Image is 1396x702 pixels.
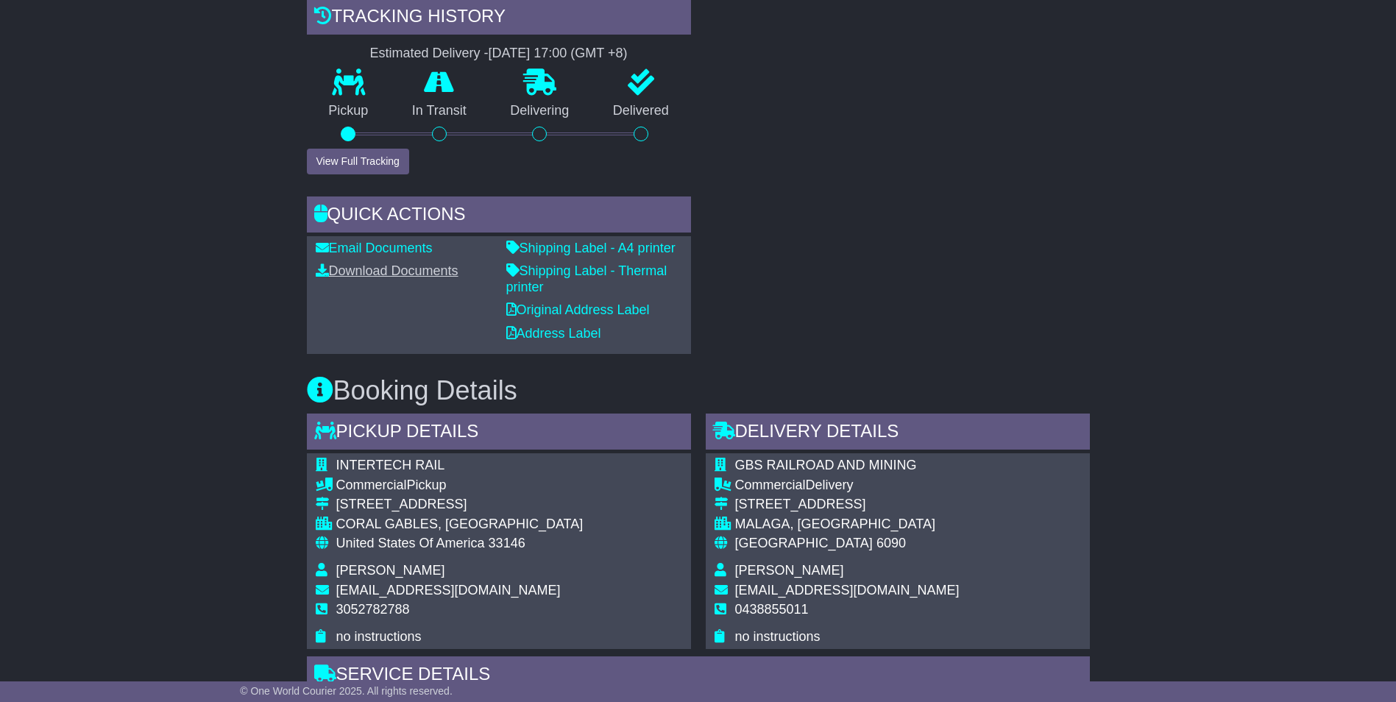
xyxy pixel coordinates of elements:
span: [EMAIL_ADDRESS][DOMAIN_NAME] [336,583,561,598]
div: Delivery Details [706,414,1090,453]
a: Shipping Label - A4 printer [506,241,676,255]
div: Pickup Details [307,414,691,453]
span: [GEOGRAPHIC_DATA] [735,536,873,550]
div: [DATE] 17:00 (GMT +8) [489,46,628,62]
span: no instructions [336,629,422,644]
span: GBS RAILROAD AND MINING [735,458,917,472]
span: 0438855011 [735,602,809,617]
span: 3052782788 [336,602,410,617]
span: 33146 [489,536,525,550]
span: © One World Courier 2025. All rights reserved. [240,685,453,697]
div: Quick Actions [307,196,691,236]
div: Service Details [307,656,1090,696]
p: In Transit [390,103,489,119]
div: Estimated Delivery - [307,46,691,62]
a: Download Documents [316,263,458,278]
span: Commercial [336,478,407,492]
p: Delivered [591,103,691,119]
span: [PERSON_NAME] [735,563,844,578]
div: Delivery [735,478,960,494]
span: 6090 [876,536,906,550]
span: United States Of America [336,536,485,550]
p: Pickup [307,103,391,119]
button: View Full Tracking [307,149,409,174]
div: MALAGA, [GEOGRAPHIC_DATA] [735,517,960,533]
span: no instructions [735,629,821,644]
div: Pickup [336,478,584,494]
div: [STREET_ADDRESS] [336,497,584,513]
a: Shipping Label - Thermal printer [506,263,667,294]
span: Commercial [735,478,806,492]
span: [PERSON_NAME] [336,563,445,578]
a: Original Address Label [506,302,650,317]
span: INTERTECH RAIL [336,458,445,472]
a: Email Documents [316,241,433,255]
p: Delivering [489,103,592,119]
a: Address Label [506,326,601,341]
div: CORAL GABLES, [GEOGRAPHIC_DATA] [336,517,584,533]
div: [STREET_ADDRESS] [735,497,960,513]
span: [EMAIL_ADDRESS][DOMAIN_NAME] [735,583,960,598]
h3: Booking Details [307,376,1090,405]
